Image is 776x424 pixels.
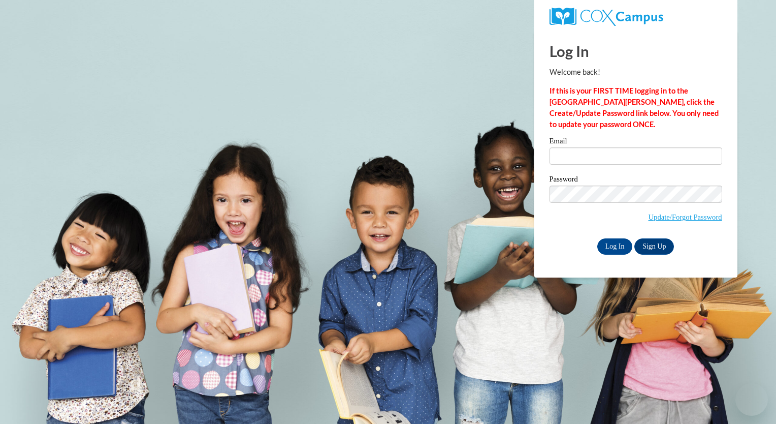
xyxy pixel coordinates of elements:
p: Welcome back! [549,67,722,78]
iframe: Button to launch messaging window [735,383,768,416]
label: Password [549,175,722,186]
h1: Log In [549,41,722,62]
input: Log In [597,238,633,255]
label: Email [549,137,722,147]
img: COX Campus [549,8,663,26]
a: Sign Up [634,238,674,255]
a: COX Campus [549,8,722,26]
a: Update/Forgot Password [649,213,722,221]
strong: If this is your FIRST TIME logging in to the [GEOGRAPHIC_DATA][PERSON_NAME], click the Create/Upd... [549,86,719,129]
